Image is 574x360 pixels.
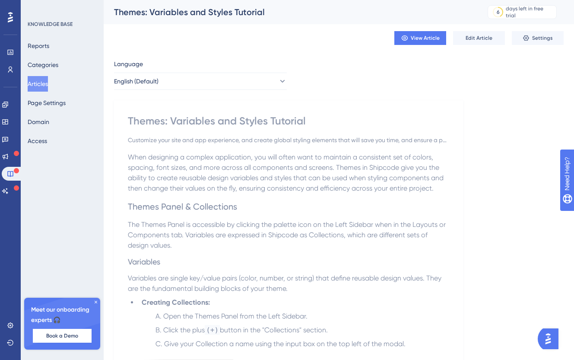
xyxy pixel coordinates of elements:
[512,31,564,45] button: Settings
[114,59,143,69] span: Language
[128,153,445,192] span: When designing a complex application, you will often want to maintain a consistent set of colors,...
[128,201,237,212] span: Themes Panel & Collections
[453,31,505,45] button: Edit Article
[128,220,447,249] span: The Themes Panel is accessible by clicking the palette icon on the Left Sidebar when in the Layou...
[394,31,446,45] button: View Article
[164,340,406,348] span: Give your Collection a name using the input box on the top left of the modal.
[114,76,159,86] span: English (Default)
[128,135,449,145] div: Customize your site and app experience, and create global styling elements that will save you tim...
[163,312,308,320] span: Open the Themes Panel from the Left Sidebar.
[205,325,220,335] span: (+)
[128,114,449,128] div: Themes: Variables and Styles Tutorial
[28,95,66,111] button: Page Settings
[411,35,440,41] span: View Article
[28,76,48,92] button: Articles
[33,329,92,343] button: Book a Demo
[466,35,492,41] span: Edit Article
[163,326,205,334] span: Click the plus
[114,73,287,90] button: English (Default)
[128,257,160,266] span: Variables
[128,274,443,293] span: Variables are single key/value pairs (color, number, or string) that define reusable design value...
[28,38,49,54] button: Reports
[28,114,49,130] button: Domain
[114,6,466,18] div: Themes: Variables and Styles Tutorial
[28,57,58,73] button: Categories
[538,326,564,352] iframe: UserGuiding AI Assistant Launcher
[20,2,54,13] span: Need Help?
[28,133,47,149] button: Access
[497,9,500,16] div: 6
[532,35,553,41] span: Settings
[506,5,554,19] div: days left in free trial
[31,305,93,325] span: Meet our onboarding experts 🎧
[28,21,73,28] div: KNOWLEDGE BASE
[220,326,328,334] span: button in the "Collections" section.
[142,298,210,306] strong: Creating Collections:
[46,332,78,339] span: Book a Demo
